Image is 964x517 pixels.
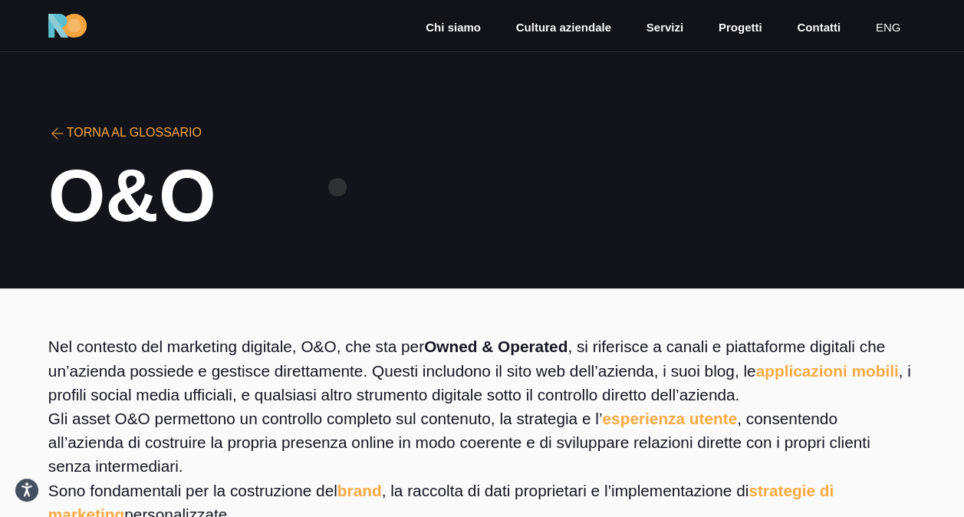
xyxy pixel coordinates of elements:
[717,19,764,37] a: Progetti
[424,19,482,37] a: Chi siamo
[424,338,568,355] strong: Owned & Operated
[48,155,916,236] div: O&O
[755,362,898,380] a: applicazioni mobili
[602,410,737,427] a: esperienza utente
[515,19,613,37] a: Cultura aziendale
[874,19,903,37] a: eng
[48,334,916,407] p: Nel contesto del marketing digitale, O&O, che sta per , si riferisce a canali e piattaforme digit...
[337,482,382,499] a: brand
[48,14,87,38] img: Ride On Agency Logo
[48,407,916,479] p: Gli asset O&O permettono un controllo completo sul contenuto, la strategia e l’ , consentendo all...
[645,19,685,37] a: Servizi
[795,19,842,37] a: Contatti
[48,126,202,139] a: Torna al glossario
